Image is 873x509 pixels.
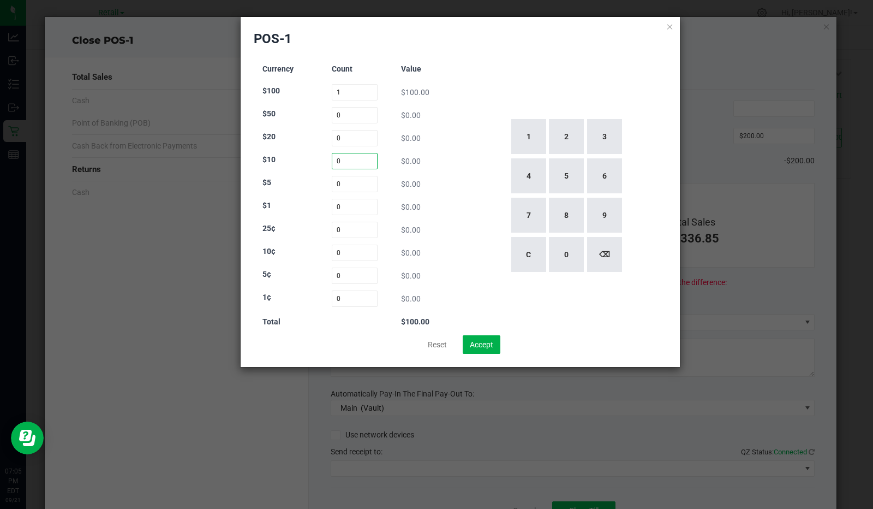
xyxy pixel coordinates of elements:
span: $0.00 [401,111,421,120]
span: $0.00 [401,134,421,143]
h3: Currency [262,65,309,73]
label: $50 [262,108,276,120]
label: $1 [262,200,271,211]
h3: Total [262,318,309,326]
label: 5¢ [262,269,271,280]
span: $0.00 [401,248,421,257]
input: Count [332,176,378,192]
button: 1 [511,119,546,154]
span: $0.00 [401,294,421,303]
input: Count [332,130,378,146]
input: Count [332,268,378,284]
label: $10 [262,154,276,165]
button: 0 [549,237,584,272]
button: 5 [549,158,584,193]
input: Count [332,199,378,215]
label: 10¢ [262,246,276,257]
input: Count [332,153,378,169]
input: Count [332,245,378,261]
h3: Value [401,65,447,73]
button: C [511,237,546,272]
button: 4 [511,158,546,193]
input: Count [332,222,378,238]
label: $100 [262,85,280,97]
button: 2 [549,119,584,154]
button: Accept [463,335,500,354]
label: 1¢ [262,292,271,303]
button: 6 [587,158,622,193]
span: $0.00 [401,226,421,234]
span: $0.00 [401,157,421,165]
button: 8 [549,198,584,233]
label: $20 [262,131,276,143]
span: $100.00 [401,88,429,97]
button: 9 [587,198,622,233]
h3: Count [332,65,378,73]
iframe: Resource center [11,422,44,454]
input: Count [332,107,378,123]
input: Count [332,84,378,100]
button: 7 [511,198,546,233]
input: Count [332,291,378,307]
span: $0.00 [401,180,421,188]
h3: $100.00 [401,318,447,326]
h2: POS-1 [254,30,292,48]
label: 25¢ [262,223,276,234]
button: 3 [587,119,622,154]
button: Reset [421,335,454,354]
label: $5 [262,177,271,188]
span: $0.00 [401,203,421,211]
span: $0.00 [401,271,421,280]
button: ⌫ [587,237,622,272]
